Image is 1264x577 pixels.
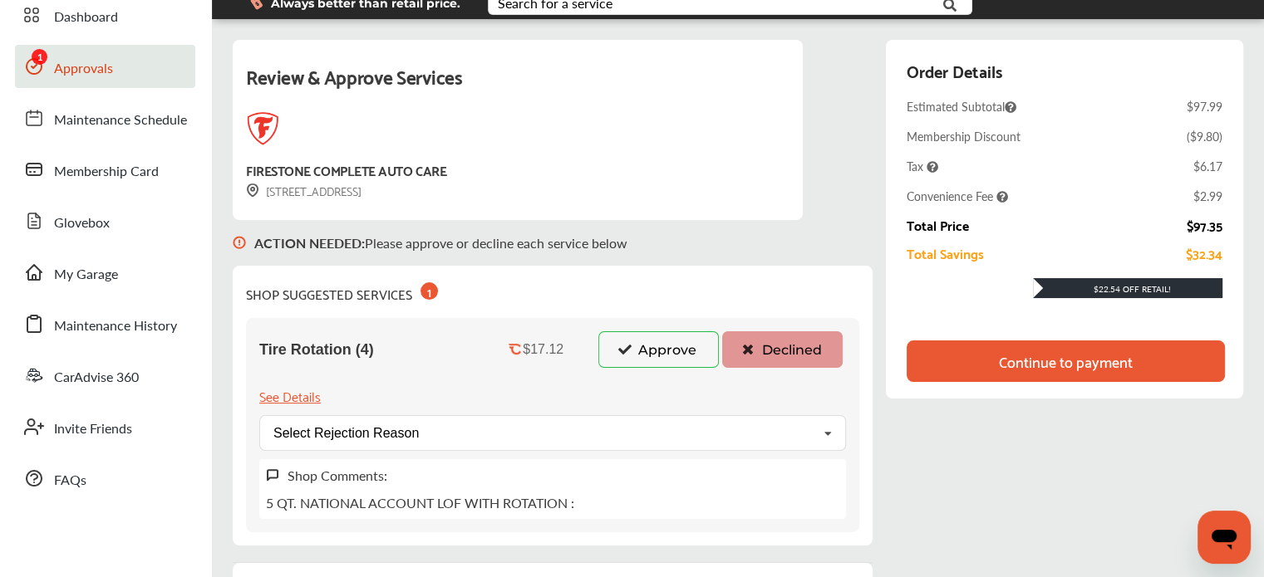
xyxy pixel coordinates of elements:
[907,98,1016,115] span: Estimated Subtotal
[598,331,719,368] button: Approve
[246,159,446,181] div: FIRESTONE COMPLETE AUTO CARE
[246,181,361,200] div: [STREET_ADDRESS]
[54,264,118,286] span: My Garage
[15,457,195,500] a: FAQs
[907,128,1021,144] div: Membership Discount
[15,45,195,88] a: Approvals
[907,158,938,174] span: Tax
[259,384,321,407] div: See Details
[907,188,1008,204] span: Convenience Fee
[54,418,132,440] span: Invite Friends
[54,161,159,183] span: Membership Card
[246,60,789,112] div: Review & Approve Services
[1033,283,1222,295] div: $22.54 Off Retail!
[1198,511,1251,564] iframe: Button to launch messaging window
[288,466,387,485] label: Shop Comments:
[54,110,187,131] span: Maintenance Schedule
[421,282,438,300] div: 1
[1186,246,1222,261] div: $32.34
[273,427,419,440] div: Select Rejection Reason
[15,148,195,191] a: Membership Card
[15,96,195,139] a: Maintenance Schedule
[54,213,110,234] span: Glovebox
[907,246,984,261] div: Total Savings
[15,405,195,448] a: Invite Friends
[907,218,969,232] div: Total Price
[15,354,195,397] a: CarAdvise 360
[1193,188,1222,204] div: $2.99
[254,233,627,252] p: Please approve or decline each service below
[254,233,365,252] b: ACTION NEEDED :
[15,199,195,242] a: Glovebox
[15,251,195,294] a: My Garage
[259,341,374,359] span: Tire Rotation (4)
[266,468,279,482] img: svg+xml;base64,PHN2ZyB3aWR0aD0iMTYiIGhlaWdodD0iMTciIHZpZXdCb3g9IjAgMCAxNiAxNyIgZmlsbD0ibm9uZSIgeG...
[233,220,246,266] img: svg+xml;base64,PHN2ZyB3aWR0aD0iMTYiIGhlaWdodD0iMTciIHZpZXdCb3g9IjAgMCAxNiAxNyIgZmlsbD0ibm9uZSIgeG...
[246,112,279,145] img: logo-firestone.png
[1187,128,1222,144] div: ( $9.80 )
[722,331,843,368] button: Declined
[15,302,195,345] a: Maintenance History
[907,56,1002,85] div: Order Details
[266,493,574,512] p: 5 QT. NATIONAL ACCOUNT LOF WITH ROTATION :
[1187,98,1222,115] div: $97.99
[1187,218,1222,232] div: $97.35
[999,353,1133,369] div: Continue to payment
[246,183,259,198] img: svg+xml;base64,PHN2ZyB3aWR0aD0iMTYiIGhlaWdodD0iMTciIHZpZXdCb3g9IjAgMCAxNiAxNyIgZmlsbD0ibm9uZSIgeG...
[54,7,118,28] span: Dashboard
[54,315,177,337] span: Maintenance History
[523,342,563,357] div: $17.12
[54,58,113,80] span: Approvals
[54,470,86,491] span: FAQs
[1193,158,1222,174] div: $6.17
[246,279,438,305] div: SHOP SUGGESTED SERVICES
[54,367,139,389] span: CarAdvise 360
